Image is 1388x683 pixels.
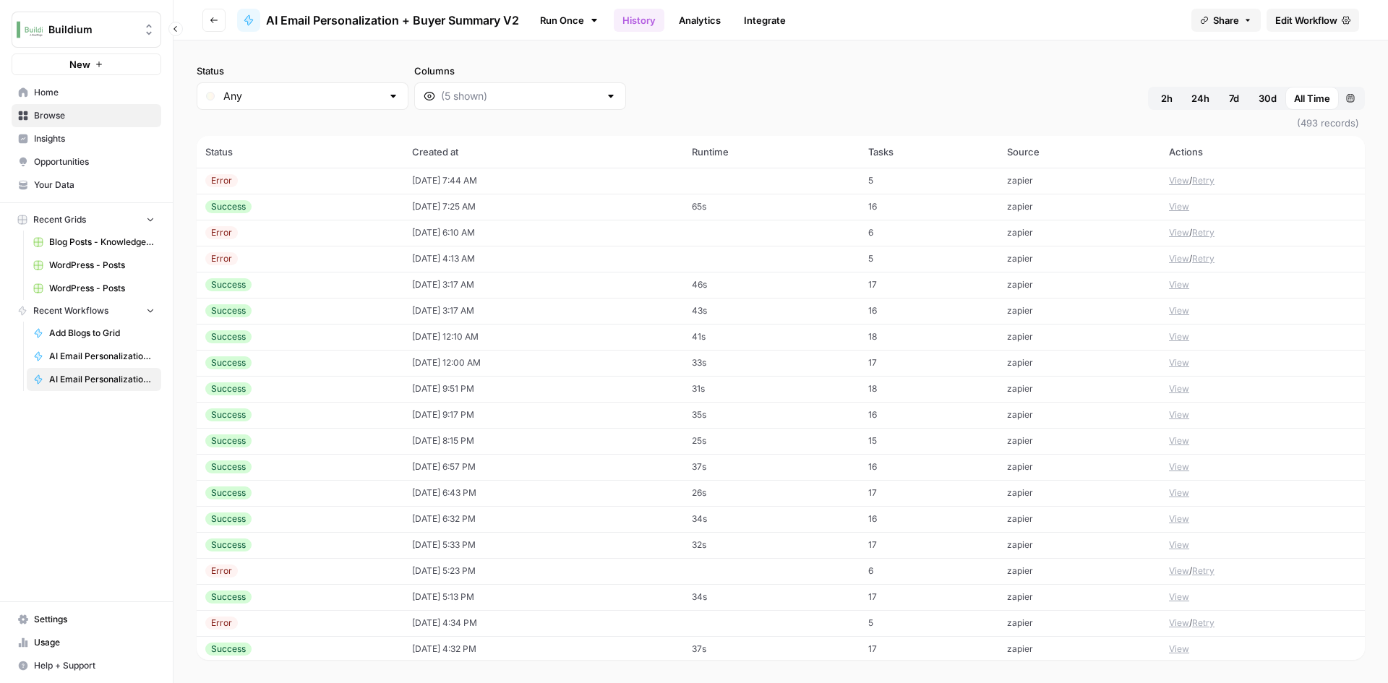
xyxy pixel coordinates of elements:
[12,209,161,231] button: Recent Grids
[49,282,155,295] span: WordPress - Posts
[12,53,161,75] button: New
[860,194,998,220] td: 16
[683,636,860,662] td: 37s
[33,213,86,226] span: Recent Grids
[49,350,155,363] span: AI Email Personalization + Buyer Summary
[12,608,161,631] a: Settings
[860,376,998,402] td: 18
[998,558,1160,584] td: zapier
[1183,87,1218,110] button: 24h
[403,350,683,376] td: [DATE] 12:00 AM
[860,324,998,350] td: 18
[403,376,683,402] td: [DATE] 9:51 PM
[683,532,860,558] td: 32s
[683,480,860,506] td: 26s
[1161,91,1173,106] span: 2h
[205,617,238,630] div: Error
[735,9,794,32] a: Integrate
[998,220,1160,246] td: zapier
[998,480,1160,506] td: zapier
[1169,356,1189,369] button: View
[1160,610,1365,636] td: /
[683,454,860,480] td: 37s
[1160,246,1365,272] td: /
[1169,304,1189,317] button: View
[1169,330,1189,343] button: View
[205,486,252,499] div: Success
[998,454,1160,480] td: zapier
[1169,434,1189,447] button: View
[12,12,161,48] button: Workspace: Buildium
[860,610,998,636] td: 5
[683,194,860,220] td: 65s
[1160,168,1365,194] td: /
[1213,13,1239,27] span: Share
[266,12,519,29] span: AI Email Personalization + Buyer Summary V2
[998,584,1160,610] td: zapier
[998,376,1160,402] td: zapier
[12,300,161,322] button: Recent Workflows
[34,636,155,649] span: Usage
[1169,252,1189,265] button: View
[403,324,683,350] td: [DATE] 12:10 AM
[441,89,599,103] input: (5 shown)
[197,64,408,78] label: Status
[1294,91,1330,106] span: All Time
[860,298,998,324] td: 16
[1169,564,1189,577] button: View
[1250,87,1285,110] button: 30d
[12,173,161,197] a: Your Data
[49,327,155,340] span: Add Blogs to Grid
[197,110,1365,136] span: (493 records)
[205,460,252,473] div: Success
[403,558,683,584] td: [DATE] 5:23 PM
[1169,538,1189,551] button: View
[403,194,683,220] td: [DATE] 7:25 AM
[1169,200,1189,213] button: View
[998,298,1160,324] td: zapier
[34,179,155,192] span: Your Data
[998,350,1160,376] td: zapier
[12,81,161,104] a: Home
[860,246,998,272] td: 5
[205,512,252,525] div: Success
[1218,87,1250,110] button: 7d
[860,584,998,610] td: 17
[998,324,1160,350] td: zapier
[1160,136,1365,168] th: Actions
[403,402,683,428] td: [DATE] 9:17 PM
[403,298,683,324] td: [DATE] 3:17 AM
[683,324,860,350] td: 41s
[403,136,683,168] th: Created at
[670,9,729,32] a: Analytics
[34,109,155,122] span: Browse
[998,532,1160,558] td: zapier
[205,538,252,551] div: Success
[860,532,998,558] td: 17
[860,136,998,168] th: Tasks
[205,252,238,265] div: Error
[1169,643,1189,656] button: View
[998,402,1160,428] td: zapier
[860,220,998,246] td: 6
[683,506,860,532] td: 34s
[33,304,108,317] span: Recent Workflows
[403,532,683,558] td: [DATE] 5:33 PM
[860,558,998,584] td: 6
[34,155,155,168] span: Opportunities
[403,480,683,506] td: [DATE] 6:43 PM
[1192,174,1214,187] button: Retry
[12,654,161,677] button: Help + Support
[683,402,860,428] td: 35s
[403,220,683,246] td: [DATE] 6:10 AM
[69,57,90,72] span: New
[860,168,998,194] td: 5
[403,454,683,480] td: [DATE] 6:57 PM
[205,278,252,291] div: Success
[237,9,519,32] a: AI Email Personalization + Buyer Summary V2
[27,277,161,300] a: WordPress - Posts
[1192,252,1214,265] button: Retry
[205,643,252,656] div: Success
[1169,278,1189,291] button: View
[1169,460,1189,473] button: View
